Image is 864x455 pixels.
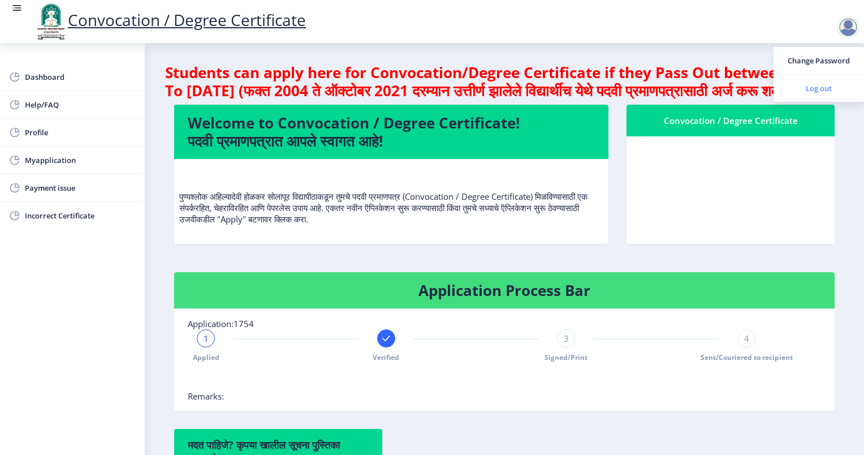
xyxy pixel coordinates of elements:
h4: Students can apply here for Convocation/Degree Certificate if they Pass Out between 2004 To [DATE... [165,63,844,100]
span: 1 [204,333,209,344]
a: Change Password [774,47,864,74]
a: Log out [774,75,864,102]
span: Application:1754 [188,318,254,329]
span: Dashboard [25,70,136,84]
a: Convocation / Degree Certificate [34,9,306,31]
span: 4 [744,333,749,344]
span: Applied [193,353,219,362]
h4: Welcome to Convocation / Degree Certificate! पदवी प्रमाणपत्रात आपले स्वागत आहे! [188,114,595,150]
span: Profile [25,126,136,139]
span: Payment issue [25,181,136,195]
span: 3 [564,333,569,344]
span: Verified [373,353,399,362]
span: Myapplication [25,153,136,167]
div: Convocation / Degree Certificate [640,114,821,127]
span: Remarks: [188,390,224,402]
span: Change Password [783,54,855,67]
span: Incorrect Certificate [25,209,136,222]
span: Log out [783,81,855,95]
h4: Application Process Bar [188,281,821,299]
img: logo [34,2,68,41]
span: Signed/Print [545,353,587,362]
p: पुण्यश्लोक अहिल्यादेवी होळकर सोलापूर विद्यापीठाकडून तुमचे पदवी प्रमाणपत्र (Convocation / Degree C... [179,168,603,225]
span: Sent/Couriered to recipient [701,353,793,362]
span: Help/FAQ [25,98,136,111]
